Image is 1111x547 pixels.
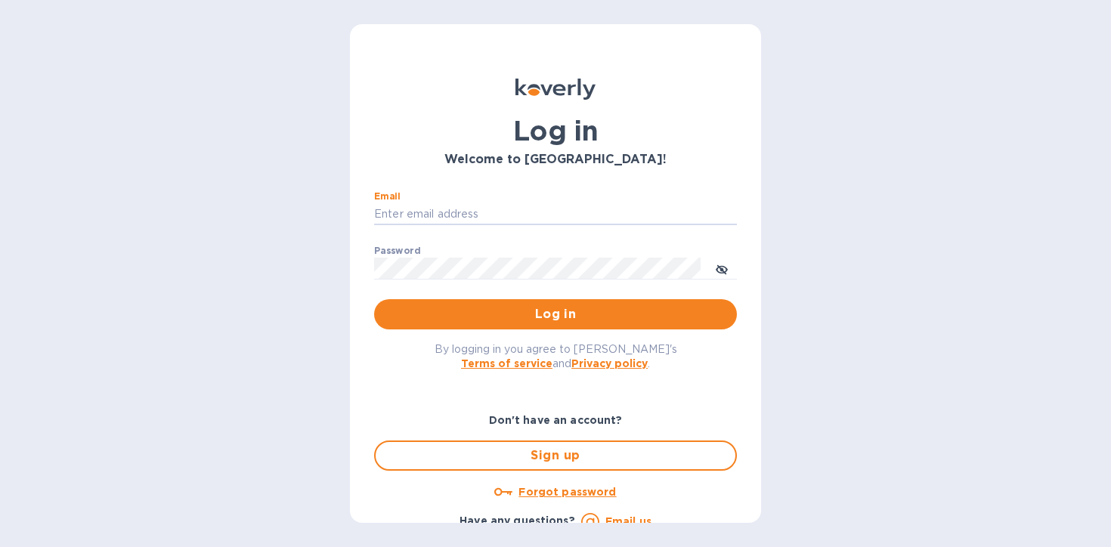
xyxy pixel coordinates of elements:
[435,343,677,369] span: By logging in you agree to [PERSON_NAME]'s and .
[374,246,420,255] label: Password
[461,357,552,369] a: Terms of service
[707,253,737,283] button: toggle password visibility
[386,305,725,323] span: Log in
[374,192,401,201] label: Email
[605,515,651,527] a: Email us
[374,440,737,471] button: Sign up
[518,486,616,498] u: Forgot password
[489,414,623,426] b: Don't have an account?
[515,79,596,100] img: Koverly
[388,447,723,465] span: Sign up
[374,203,737,226] input: Enter email address
[460,515,575,527] b: Have any questions?
[374,299,737,329] button: Log in
[374,153,737,167] h3: Welcome to [GEOGRAPHIC_DATA]!
[374,115,737,147] h1: Log in
[571,357,648,369] a: Privacy policy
